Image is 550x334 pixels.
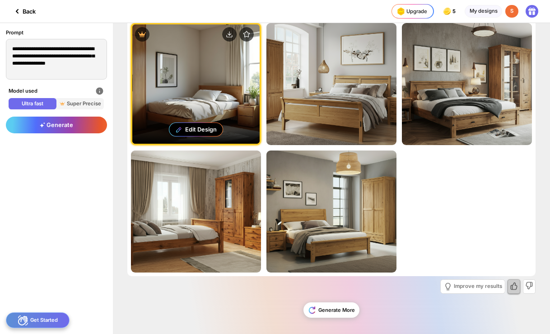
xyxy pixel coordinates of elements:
[40,122,73,128] span: Generate
[6,29,107,37] div: Prompt
[505,5,518,18] div: S
[56,100,104,107] span: Super Precise
[303,302,359,318] div: Generate More
[6,312,70,328] div: Get Started
[454,284,502,289] div: Improve my results
[395,5,407,17] img: upgrade-nav-btn-icon.gif
[9,100,56,107] span: Ultra fast
[452,9,457,14] span: 5
[465,5,502,18] div: My designs
[9,87,104,95] div: Model used
[12,6,36,17] div: Back
[185,126,217,133] div: Edit Design
[395,5,428,17] div: Upgrade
